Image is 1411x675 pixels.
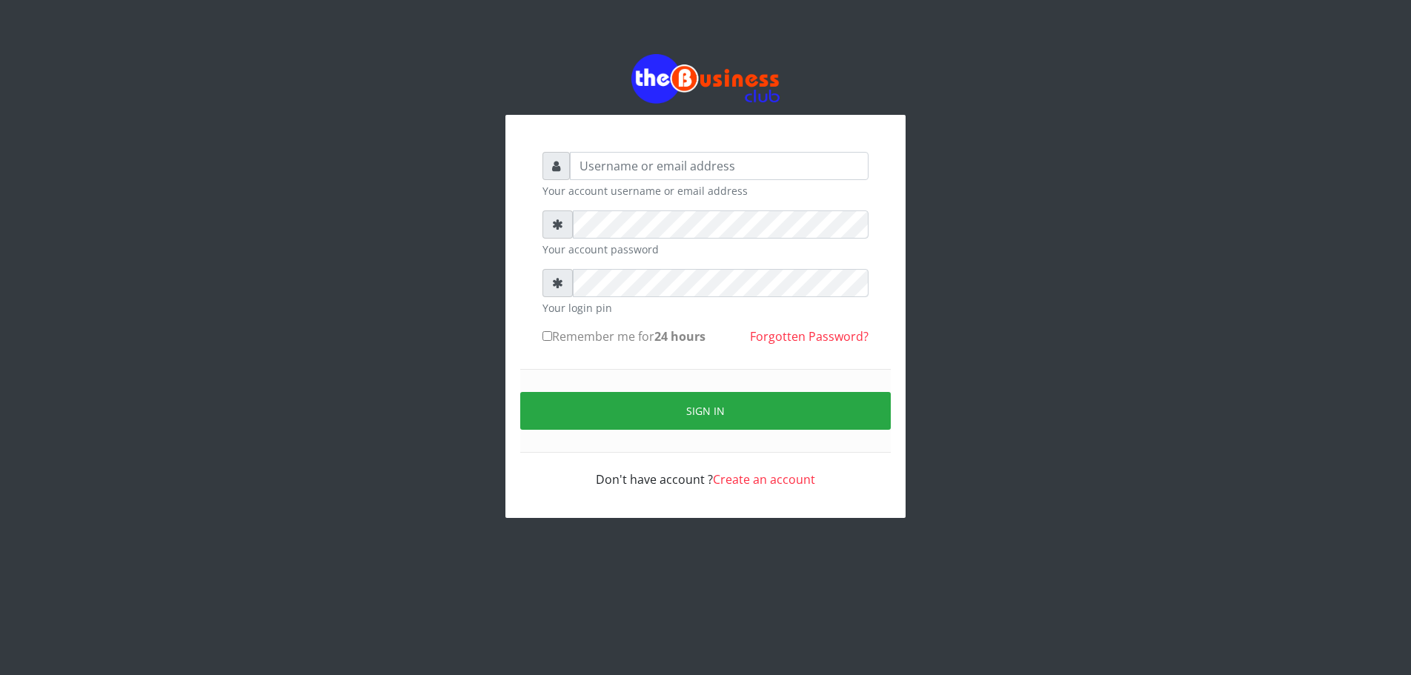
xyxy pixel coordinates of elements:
[542,183,869,199] small: Your account username or email address
[542,331,552,341] input: Remember me for24 hours
[542,453,869,488] div: Don't have account ?
[570,152,869,180] input: Username or email address
[542,300,869,316] small: Your login pin
[713,471,815,488] a: Create an account
[750,328,869,345] a: Forgotten Password?
[520,392,891,430] button: Sign in
[654,328,705,345] b: 24 hours
[542,242,869,257] small: Your account password
[542,327,705,345] label: Remember me for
